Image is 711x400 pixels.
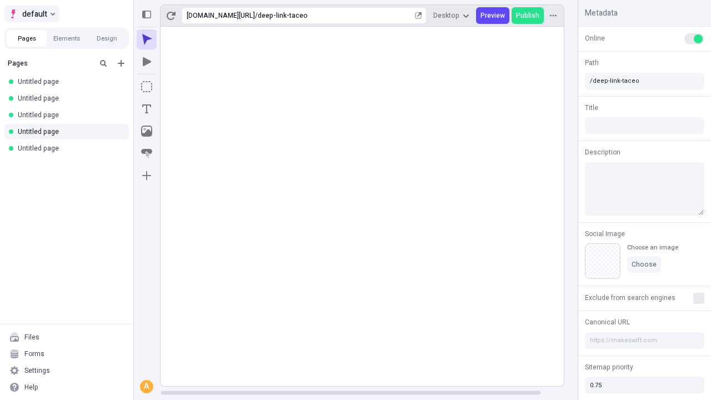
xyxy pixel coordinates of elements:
[585,229,625,239] span: Social Image
[585,293,675,303] span: Exclude from search engines
[18,94,120,103] div: Untitled page
[433,11,459,20] span: Desktop
[137,121,157,141] button: Image
[7,30,47,47] button: Pages
[585,317,630,327] span: Canonical URL
[18,77,120,86] div: Untitled page
[137,143,157,163] button: Button
[87,30,127,47] button: Design
[18,111,120,119] div: Untitled page
[18,127,120,136] div: Untitled page
[141,381,152,392] div: A
[24,366,50,375] div: Settings
[627,256,661,273] button: Choose
[585,147,620,157] span: Description
[632,260,657,269] span: Choose
[429,7,474,24] button: Desktop
[24,383,38,392] div: Help
[24,349,44,358] div: Forms
[187,11,255,20] div: [URL][DOMAIN_NAME]
[476,7,509,24] button: Preview
[585,332,704,349] input: https://makeswift.com
[585,362,633,372] span: Sitemap priority
[137,77,157,97] button: Box
[8,59,92,68] div: Pages
[512,7,544,24] button: Publish
[585,33,605,43] span: Online
[258,11,413,20] div: deep-link-taceo
[627,243,678,252] div: Choose an image
[585,103,598,113] span: Title
[516,11,539,20] span: Publish
[585,58,599,68] span: Path
[255,11,258,20] div: /
[4,6,59,22] button: Select site
[114,57,128,70] button: Add new
[18,144,120,153] div: Untitled page
[24,333,39,342] div: Files
[22,7,47,21] span: default
[137,99,157,119] button: Text
[47,30,87,47] button: Elements
[480,11,505,20] span: Preview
